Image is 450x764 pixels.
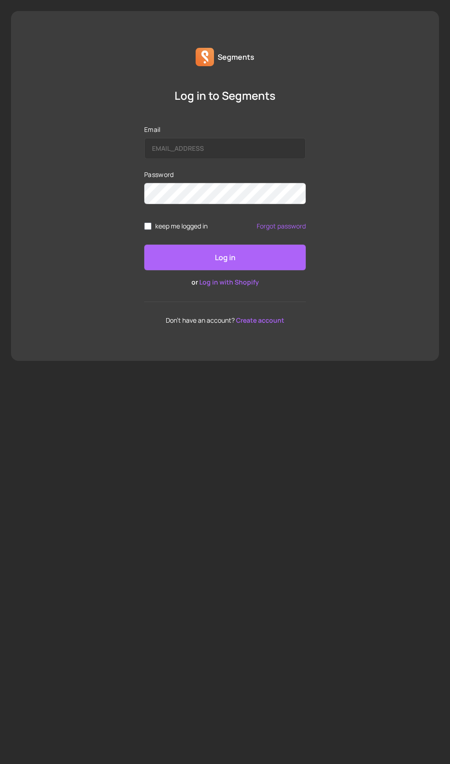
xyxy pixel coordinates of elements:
[218,51,254,63] p: Segments
[144,138,306,159] input: Email
[144,245,306,270] button: Log in
[144,88,306,103] p: Log in to Segments
[257,222,306,230] a: Forgot password
[144,222,152,230] input: remember me
[199,278,259,286] a: Log in with Shopify
[144,125,306,134] label: Email
[144,278,306,287] p: or
[215,252,236,263] p: Log in
[144,317,306,324] p: Don't have an account?
[236,316,284,325] a: Create account
[144,183,306,204] input: Password
[144,170,306,179] label: Password
[155,222,208,230] span: keep me logged in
